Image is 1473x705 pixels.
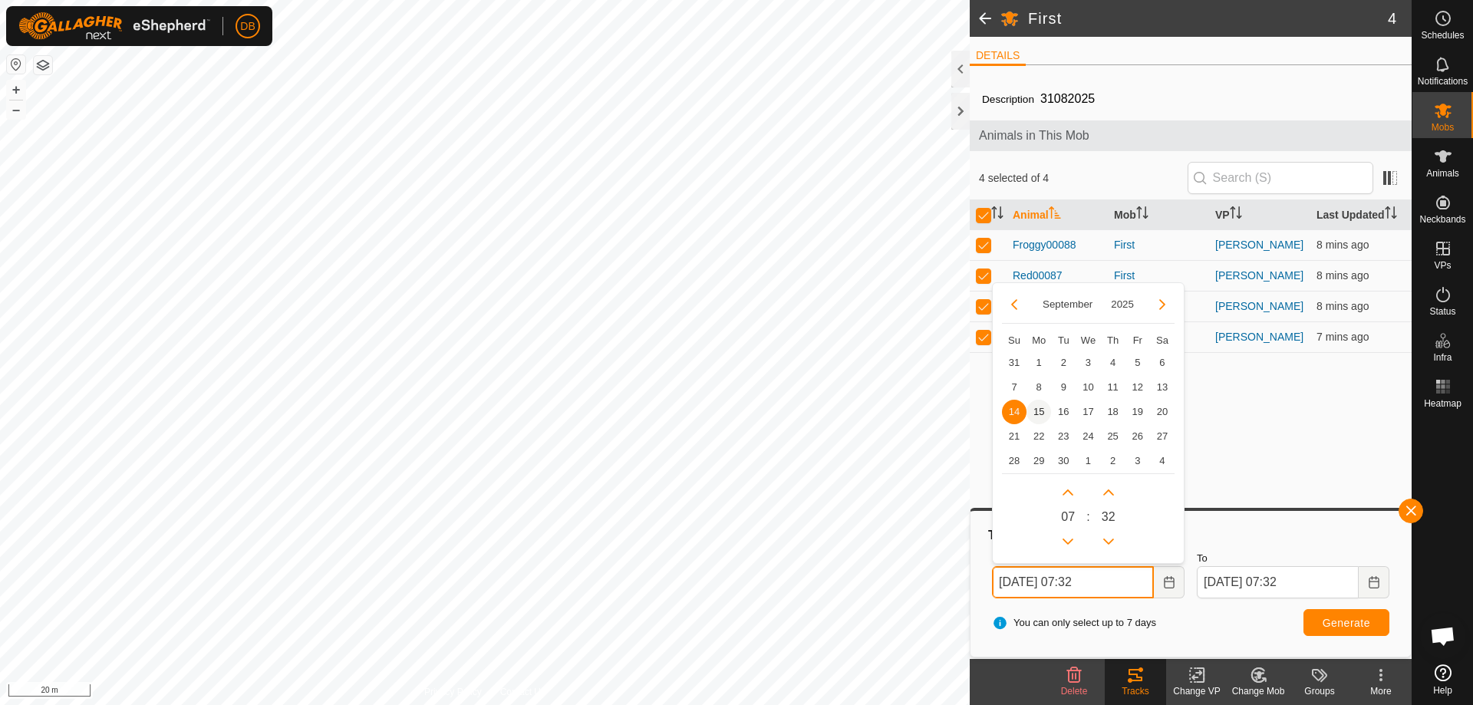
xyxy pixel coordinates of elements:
td: 20 [1150,400,1175,424]
span: Sa [1156,334,1168,346]
p-sorticon: Activate to sort [1230,209,1242,221]
span: Th [1107,334,1119,346]
span: 2 [1051,351,1076,375]
div: Open chat [1420,613,1466,659]
td: 17 [1076,400,1100,424]
td: 4 [1101,351,1125,375]
td: 15 [1026,400,1051,424]
span: Mobs [1432,123,1454,132]
td: 31 [1002,351,1026,375]
span: Notifications [1418,77,1468,86]
td: 28 [1002,449,1026,473]
td: 12 [1125,375,1150,400]
td: 5 [1125,351,1150,375]
td: 18 [1101,400,1125,424]
button: Choose Date [1154,566,1185,598]
div: Choose Date [992,282,1185,565]
span: 7 [1002,375,1026,400]
h2: First [1028,9,1388,28]
span: 24 [1076,424,1100,449]
span: 0 7 [1061,508,1075,526]
td: 11 [1101,375,1125,400]
span: 25 [1101,424,1125,449]
td: 4 [1150,449,1175,473]
button: + [7,81,25,99]
td: 16 [1051,400,1076,424]
td: 1 [1076,449,1100,473]
td: 26 [1125,424,1150,449]
li: DETAILS [970,48,1026,66]
span: 9 [1051,375,1076,400]
a: [PERSON_NAME] [1215,269,1303,282]
p-button: Next Minute [1096,480,1121,505]
a: [PERSON_NAME] [1215,300,1303,312]
div: More [1350,684,1412,698]
span: Animals in This Mob [979,127,1402,145]
span: VPs [1434,261,1451,270]
span: Schedules [1421,31,1464,40]
span: Neckbands [1419,215,1465,224]
td: 14 [1002,400,1026,424]
span: : [1086,508,1089,526]
span: 15 Sept 2025, 7:24 am [1316,300,1369,312]
th: Last Updated [1310,200,1412,230]
button: Reset Map [7,55,25,74]
button: – [7,100,25,119]
a: Privacy Policy [424,685,482,699]
div: Tracks [986,526,1396,545]
button: Map Layers [34,56,52,74]
td: 27 [1150,424,1175,449]
td: 30 [1051,449,1076,473]
span: 1 [1026,351,1051,375]
span: Tu [1058,334,1069,346]
p-sorticon: Activate to sort [991,209,1003,221]
button: Choose Date [1359,566,1389,598]
div: Change VP [1166,684,1227,698]
div: Tracks [1105,684,1166,698]
span: Infra [1433,353,1452,362]
th: VP [1209,200,1310,230]
a: [PERSON_NAME] [1215,331,1303,343]
span: Fr [1133,334,1142,346]
td: 10 [1076,375,1100,400]
span: Animals [1426,169,1459,178]
button: Previous Month [1002,292,1026,317]
th: Animal [1007,200,1108,230]
button: Choose Month [1036,295,1099,313]
label: To [1197,551,1389,566]
p-button: Next Hour [1056,480,1080,505]
span: You can only select up to 7 days [992,615,1156,631]
span: Froggy00088 [1013,237,1076,253]
span: Help [1433,686,1452,695]
span: 23 [1051,424,1076,449]
span: 31082025 [1034,86,1101,111]
span: 8 [1026,375,1051,400]
td: 22 [1026,424,1051,449]
th: Mob [1108,200,1209,230]
td: 21 [1002,424,1026,449]
span: 29 [1026,449,1051,473]
a: [PERSON_NAME] [1215,239,1303,251]
div: First [1114,268,1203,284]
td: 6 [1150,351,1175,375]
td: 13 [1150,375,1175,400]
label: Description [982,94,1034,105]
td: 3 [1076,351,1100,375]
button: Next Month [1150,292,1175,317]
td: 19 [1125,400,1150,424]
span: 2 [1101,449,1125,473]
div: First [1114,237,1203,253]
